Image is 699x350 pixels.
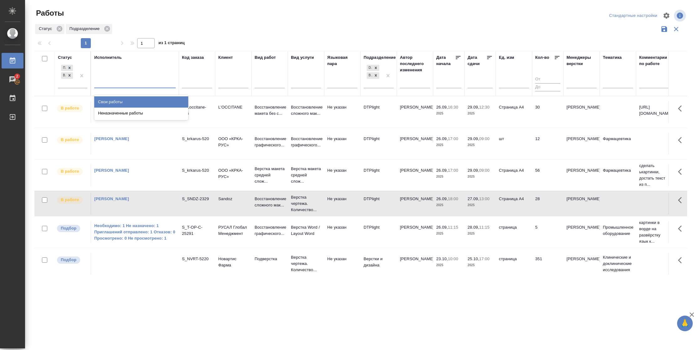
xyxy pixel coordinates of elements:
[436,142,461,148] p: 2025
[182,104,212,117] div: S_Loccitane-516
[324,221,360,243] td: Не указан
[448,256,458,261] p: 10:00
[218,224,248,237] p: РУСАЛ Глобал Менеджмент
[61,105,79,111] p: В работе
[567,167,597,174] p: [PERSON_NAME]
[674,221,689,236] button: Здесь прячутся важные кнопки
[639,54,669,67] div: Комментарии по работе
[39,26,54,32] p: Статус
[291,166,321,185] p: Верстка макета средней слож...
[436,54,455,67] div: Дата начала
[291,224,321,237] p: Верстка Word / Layout Word
[448,136,458,141] p: 17:00
[468,168,479,173] p: 29.09,
[364,54,396,61] div: Подразделение
[567,256,597,262] p: [PERSON_NAME]
[532,221,563,243] td: 5
[496,253,532,275] td: страница
[436,136,448,141] p: 26.09,
[448,225,458,230] p: 11:15
[436,168,448,173] p: 26.09,
[367,72,372,79] div: Верстки и дизайна
[680,317,690,330] span: 🙏
[468,136,479,141] p: 29.09,
[468,231,493,237] p: 2025
[324,101,360,123] td: Не указан
[56,104,87,113] div: Исполнитель выполняет работу
[674,10,687,22] span: Посмотреть информацию
[535,76,560,84] input: От
[61,72,66,79] div: В работе
[496,221,532,243] td: страница
[468,174,493,180] p: 2025
[12,73,22,79] span: 2
[479,196,489,201] p: 13:00
[397,253,433,275] td: [PERSON_NAME]
[182,136,212,142] div: S_krkarus-520
[397,164,433,186] td: [PERSON_NAME]
[603,167,633,174] p: Фармацевтика
[532,133,563,155] td: 12
[448,196,458,201] p: 18:00
[532,164,563,186] td: 56
[255,136,285,148] p: Восстановление графического...
[468,196,479,201] p: 27.09,
[94,108,188,119] div: Неназначенные работы
[35,24,65,34] div: Статус
[468,256,479,261] p: 25.10,
[61,197,79,203] p: В работе
[436,262,461,268] p: 2025
[94,223,176,241] a: Необходимо: 1 Не назначено: 1 Приглашений отправлено: 1 Отказов: 0 Просмотрено: 0 Не просмотрено: 1
[468,142,493,148] p: 2025
[674,101,689,116] button: Здесь прячутся важные кнопки
[360,133,397,155] td: DTPlight
[218,167,248,180] p: ООО «КРКА-РУС»
[499,54,514,61] div: Ед. изм
[324,164,360,186] td: Не указан
[468,105,479,109] p: 29.09,
[677,316,693,331] button: 🙏
[291,254,321,273] p: Верстка чертежа. Количество...
[674,193,689,208] button: Здесь прячутся важные кнопки
[397,221,433,243] td: [PERSON_NAME]
[60,64,74,72] div: Подбор, В работе
[182,256,212,262] div: S_NVRT-5220
[367,65,372,71] div: DTPlight
[182,196,212,202] div: S_SNDZ-2329
[532,101,563,123] td: 30
[218,136,248,148] p: ООО «КРКА-РУС»
[34,8,64,18] span: Работы
[674,164,689,179] button: Здесь прячутся важные кнопки
[56,136,87,144] div: Исполнитель выполняет работу
[603,254,633,273] p: Клинические и доклинические исследования
[182,54,204,61] div: Код заказа
[255,196,285,208] p: Восстановление сложного мак...
[182,167,212,174] div: S_krkarus-520
[94,54,122,61] div: Исполнитель
[61,257,76,263] p: Подбор
[448,105,458,109] p: 16:30
[397,133,433,155] td: [PERSON_NAME]
[532,253,563,275] td: 351
[567,104,597,110] p: [PERSON_NAME]
[360,101,397,123] td: DTPlight
[324,253,360,275] td: Не указан
[70,26,102,32] p: Подразделение
[479,225,489,230] p: 11:15
[468,202,493,208] p: 2025
[324,193,360,215] td: Не указан
[535,54,549,61] div: Кол-во
[218,256,248,268] p: Новартис Фарма
[603,224,633,237] p: Промышленное оборудование
[436,196,448,201] p: 26.09,
[218,54,233,61] div: Клиент
[327,54,357,67] div: Языковая пара
[468,225,479,230] p: 28.09,
[658,23,670,35] button: Сохранить фильтры
[567,196,597,202] p: [PERSON_NAME]
[479,256,489,261] p: 17:00
[66,24,112,34] div: Подразделение
[291,104,321,117] p: Восстановление сложного мак...
[61,65,66,71] div: Подбор
[468,110,493,117] p: 2025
